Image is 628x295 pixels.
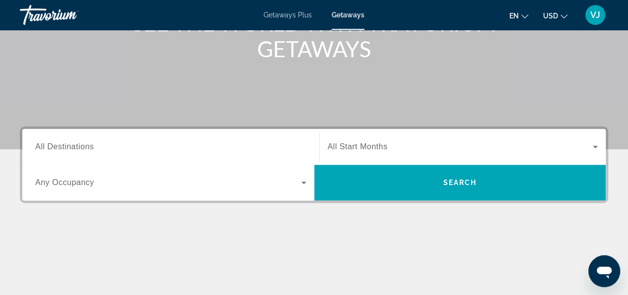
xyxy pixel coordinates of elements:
a: Getaways Plus [264,11,312,19]
button: Search [314,165,606,200]
button: Change language [509,8,528,23]
span: All Start Months [328,142,388,151]
button: Change currency [543,8,567,23]
a: Getaways [332,11,364,19]
span: Any Occupancy [35,178,94,187]
span: USD [543,12,558,20]
span: All Destinations [35,142,94,151]
span: en [509,12,519,20]
a: Travorium [20,2,119,28]
button: User Menu [582,4,608,25]
span: Search [443,179,477,187]
div: Search widget [22,129,606,200]
h1: SEE THE WORLD WITH TRAVORIUM GETAWAYS [128,10,500,62]
span: VJ [590,10,600,20]
iframe: Button to launch messaging window [588,255,620,287]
